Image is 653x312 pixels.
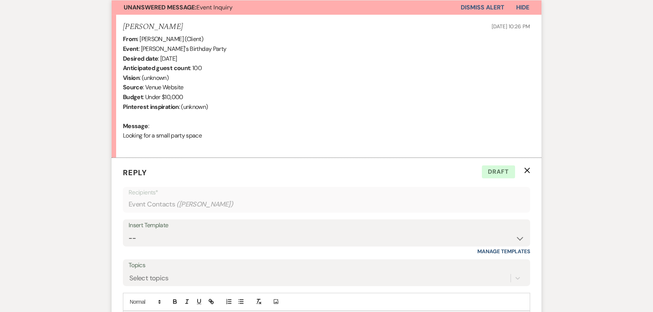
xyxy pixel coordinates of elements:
h5: [PERSON_NAME] [123,22,183,32]
span: Event Inquiry [124,3,233,11]
b: Pinterest inspiration [123,103,179,111]
b: Anticipated guest count [123,64,190,72]
button: Hide [504,0,541,15]
b: Message [123,122,148,130]
b: Event [123,45,139,53]
div: Insert Template [129,220,524,231]
b: Vision [123,74,139,82]
strong: Unanswered Message: [124,3,196,11]
div: : [PERSON_NAME] (Client) : [PERSON_NAME]'s Birthday Party : [DATE] : 100 : (unknown) : Venue Webs... [123,34,530,150]
span: [DATE] 10:26 PM [492,23,530,30]
div: Event Contacts [129,197,524,212]
span: Reply [123,168,147,177]
a: Manage Templates [477,248,530,255]
p: Recipients* [129,188,524,197]
span: Hide [516,3,529,11]
b: Source [123,83,143,91]
b: From [123,35,137,43]
b: Budget [123,93,143,101]
label: Topics [129,260,524,271]
button: Unanswered Message:Event Inquiry [112,0,461,15]
button: Dismiss Alert [461,0,504,15]
b: Desired date [123,55,158,63]
div: Select topics [129,273,169,283]
span: ( [PERSON_NAME] ) [176,199,233,210]
span: Draft [482,165,515,178]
